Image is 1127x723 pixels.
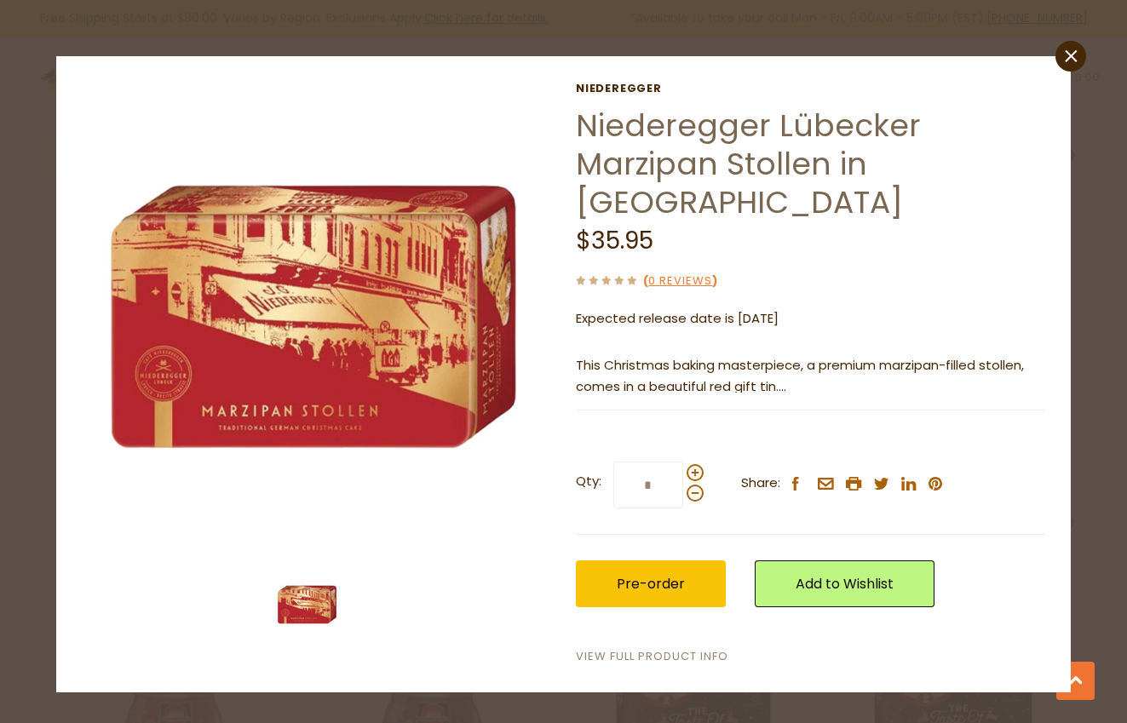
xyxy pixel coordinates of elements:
a: View Full Product Info [576,648,728,666]
p: This Christmas baking masterpiece, a premium marzipan-filled stollen, comes in a beautiful red gi... [576,355,1045,398]
span: Pre-order [617,574,685,594]
a: Add to Wishlist [755,560,934,607]
img: Niederegger Lübecker Marzipan Stollen in Red Tin [273,571,342,639]
button: Pre-order [576,560,726,607]
span: ( ) [643,273,717,289]
input: Qty: [613,462,683,508]
p: Expected release date is [DATE] [576,308,1045,330]
a: 0 Reviews [648,273,712,290]
a: Niederegger Lübecker Marzipan Stollen in [GEOGRAPHIC_DATA] [576,104,921,224]
a: Niederegger [576,82,1045,95]
span: Share: [741,473,780,494]
span: $35.95 [576,224,653,257]
strong: Qty: [576,471,601,492]
img: Niederegger Lübecker Marzipan Stollen in Red Tin [82,82,551,551]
